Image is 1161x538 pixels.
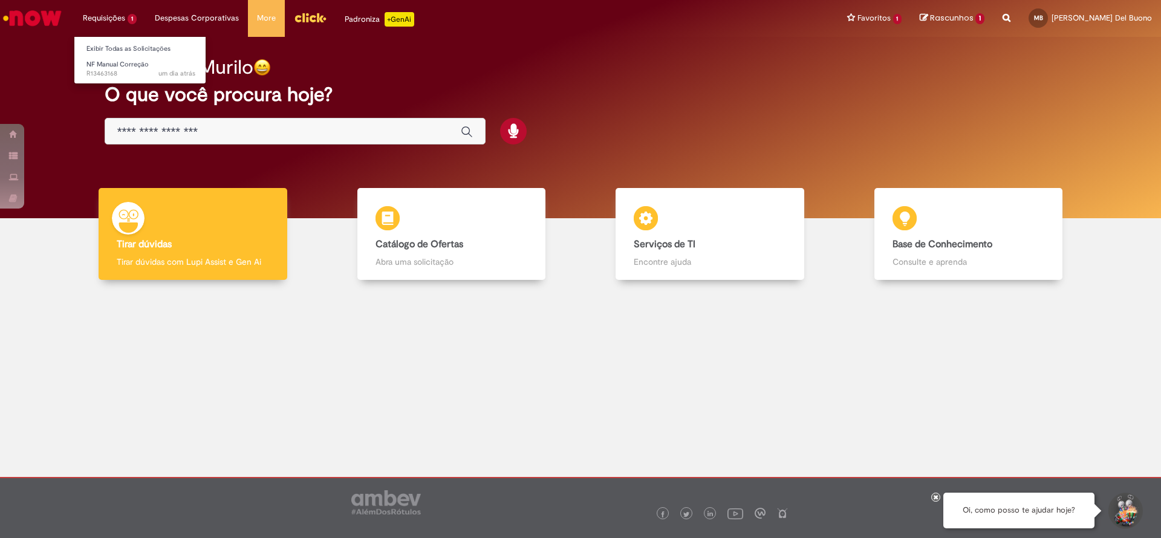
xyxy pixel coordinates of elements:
[975,13,984,24] span: 1
[893,256,1045,268] p: Consulte e aprenda
[376,256,528,268] p: Abra uma solicitação
[777,508,788,519] img: logo_footer_naosei.png
[253,59,271,76] img: happy-face.png
[385,12,414,27] p: +GenAi
[74,58,207,80] a: Aberto R13463168 : NF Manual Correção
[294,8,327,27] img: click_logo_yellow_360x200.png
[893,14,902,24] span: 1
[727,505,743,521] img: logo_footer_youtube.png
[86,69,195,79] span: R13463168
[128,14,137,24] span: 1
[707,511,714,518] img: logo_footer_linkedin.png
[920,13,984,24] a: Rascunhos
[74,42,207,56] a: Exibir Todas as Solicitações
[755,508,766,519] img: logo_footer_workplace.png
[660,511,666,517] img: logo_footer_facebook.png
[63,188,322,280] a: Tirar dúvidas Tirar dúvidas com Lupi Assist e Gen Ai
[74,36,206,84] ul: Requisições
[893,238,992,250] b: Base de Conhecimento
[839,188,1098,280] a: Base de Conhecimento Consulte e aprenda
[155,12,239,24] span: Despesas Corporativas
[943,493,1094,528] div: Oi, como posso te ajudar hoje?
[351,490,421,514] img: logo_footer_ambev_rotulo_gray.png
[158,69,195,78] span: um dia atrás
[345,12,414,27] div: Padroniza
[83,12,125,24] span: Requisições
[634,256,786,268] p: Encontre ajuda
[1034,14,1043,22] span: MB
[376,238,463,250] b: Catálogo de Ofertas
[634,238,695,250] b: Serviços de TI
[105,84,1057,105] h2: O que você procura hoje?
[322,188,581,280] a: Catálogo de Ofertas Abra uma solicitação
[117,256,269,268] p: Tirar dúvidas com Lupi Assist e Gen Ai
[117,238,172,250] b: Tirar dúvidas
[1052,13,1152,23] span: [PERSON_NAME] Del Buono
[930,12,974,24] span: Rascunhos
[257,12,276,24] span: More
[857,12,891,24] span: Favoritos
[158,69,195,78] time: 29/08/2025 15:49:58
[1,6,63,30] img: ServiceNow
[86,60,149,69] span: NF Manual Correção
[1107,493,1143,529] button: Iniciar Conversa de Suporte
[683,511,689,517] img: logo_footer_twitter.png
[580,188,839,280] a: Serviços de TI Encontre ajuda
